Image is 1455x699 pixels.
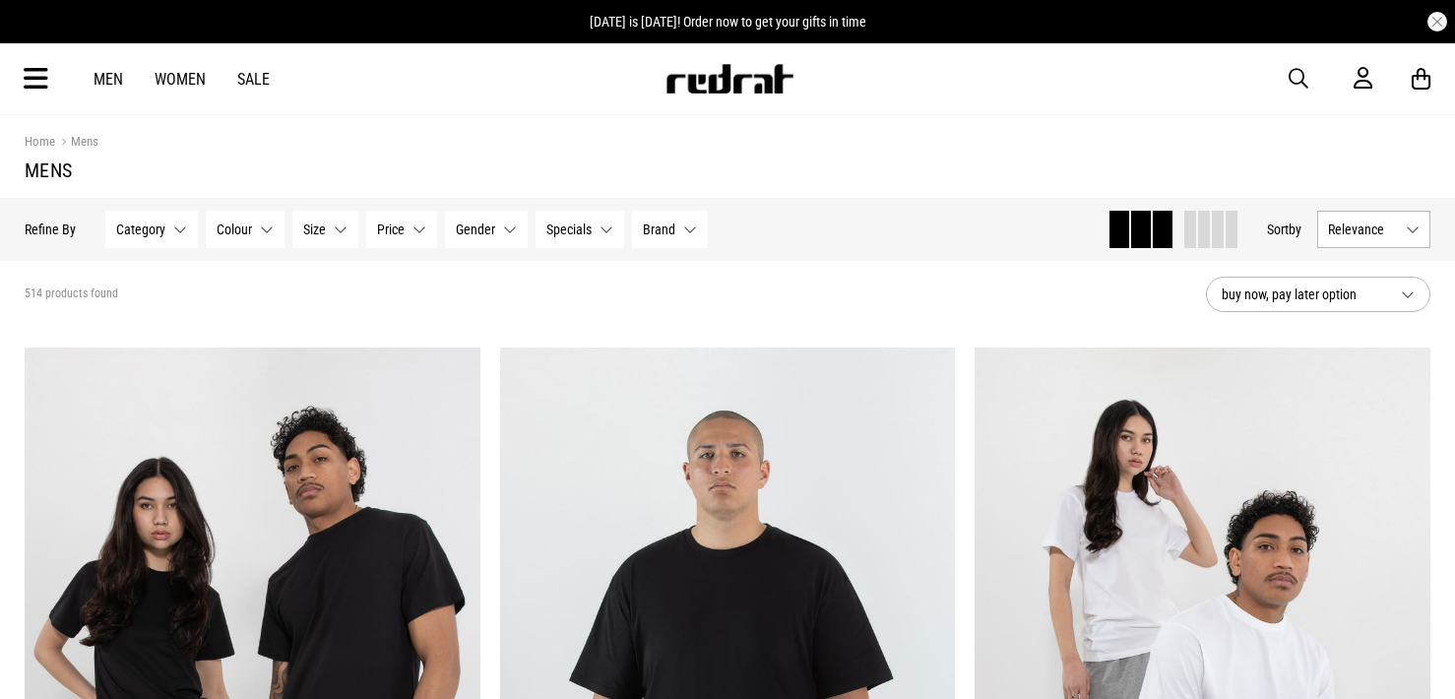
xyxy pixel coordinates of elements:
button: buy now, pay later option [1206,277,1430,312]
span: Relevance [1328,222,1398,237]
h1: Mens [25,159,1430,182]
span: Colour [217,222,252,237]
button: Price [366,211,437,248]
a: Sale [237,70,270,89]
p: Refine By [25,222,76,237]
span: Specials [546,222,592,237]
button: Gender [445,211,528,248]
span: Category [116,222,165,237]
button: Size [292,211,358,248]
button: Colour [206,211,285,248]
img: Redrat logo [664,64,794,94]
button: Brand [632,211,708,248]
span: Brand [643,222,675,237]
a: Men [94,70,123,89]
span: buy now, pay later option [1222,283,1385,306]
span: by [1289,222,1301,237]
button: Category [105,211,198,248]
a: Home [25,134,55,149]
a: Women [155,70,206,89]
span: 514 products found [25,286,118,302]
button: Specials [536,211,624,248]
button: Sortby [1267,218,1301,241]
button: Relevance [1317,211,1430,248]
span: Gender [456,222,495,237]
span: Size [303,222,326,237]
span: [DATE] is [DATE]! Order now to get your gifts in time [590,14,866,30]
span: Price [377,222,405,237]
a: Mens [55,134,98,153]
